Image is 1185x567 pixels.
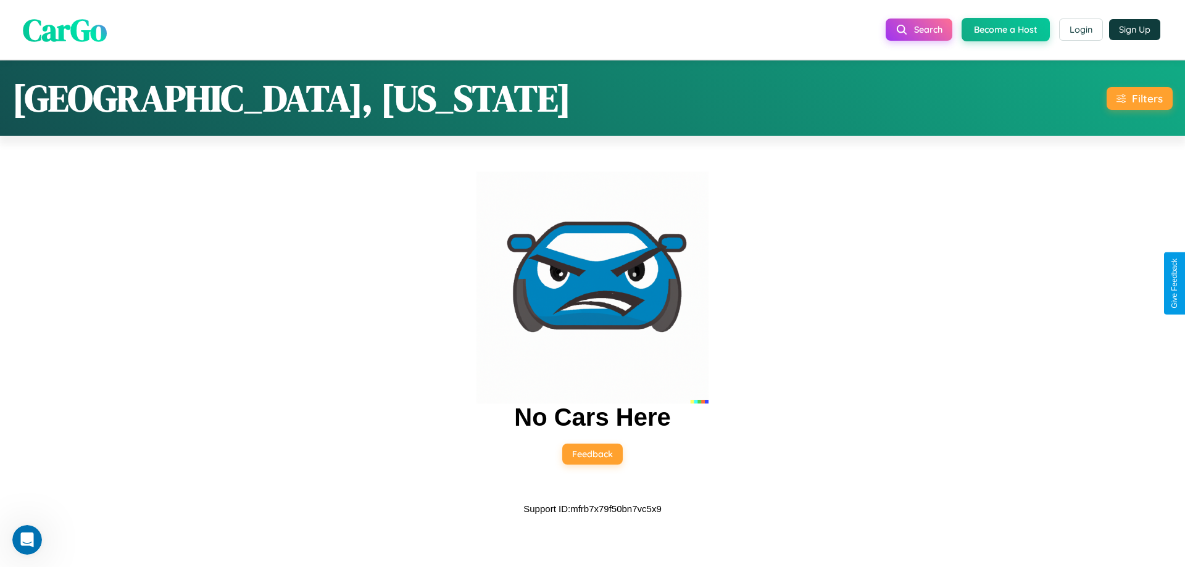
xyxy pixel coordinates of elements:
h1: [GEOGRAPHIC_DATA], [US_STATE] [12,73,571,123]
div: Filters [1132,92,1163,105]
button: Login [1059,19,1103,41]
img: car [476,172,709,404]
button: Feedback [562,444,623,465]
iframe: Intercom live chat [12,525,42,555]
span: CarGo [23,8,107,51]
p: Support ID: mfrb7x79f50bn7vc5x9 [523,500,661,517]
h2: No Cars Here [514,404,670,431]
span: Search [914,24,942,35]
button: Search [886,19,952,41]
button: Sign Up [1109,19,1160,40]
button: Filters [1107,87,1173,110]
div: Give Feedback [1170,259,1179,308]
button: Become a Host [962,18,1050,41]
